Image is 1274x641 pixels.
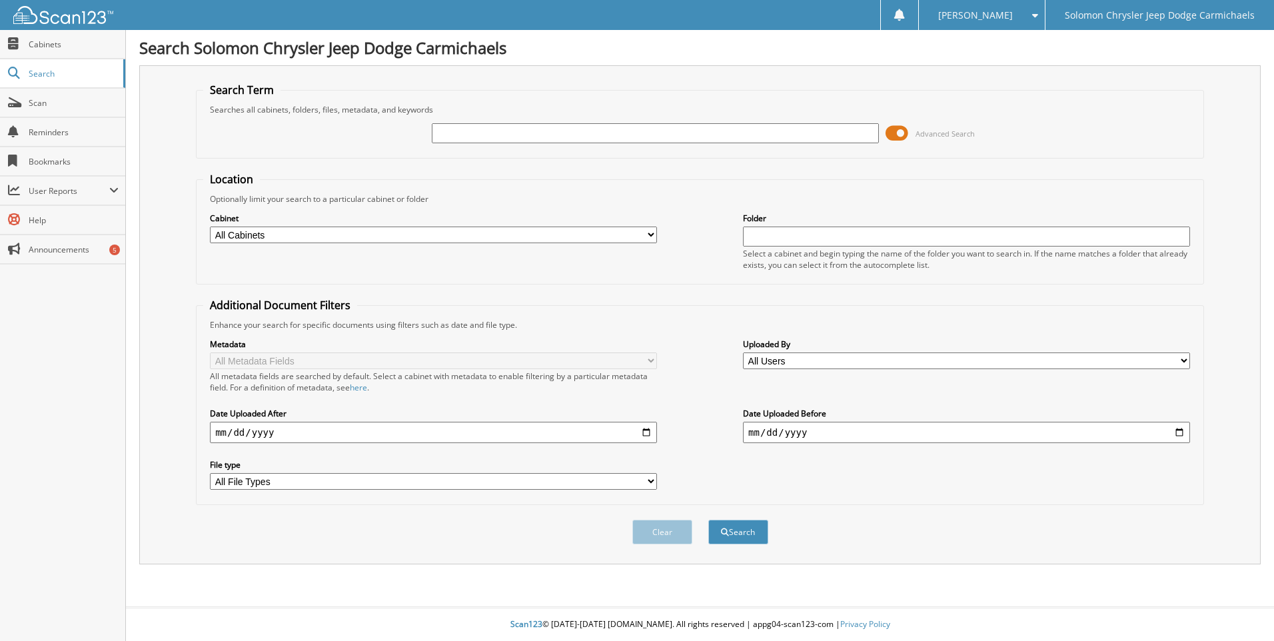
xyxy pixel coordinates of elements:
[743,248,1190,271] div: Select a cabinet and begin typing the name of the folder you want to search in. If the name match...
[743,422,1190,443] input: end
[203,104,1197,115] div: Searches all cabinets, folders, files, metadata, and keywords
[203,83,281,97] legend: Search Term
[210,213,657,224] label: Cabinet
[29,68,117,79] span: Search
[126,608,1274,641] div: © [DATE]-[DATE] [DOMAIN_NAME]. All rights reserved | appg04-scan123-com |
[210,370,657,393] div: All metadata fields are searched by default. Select a cabinet with metadata to enable filtering b...
[29,127,119,138] span: Reminders
[210,459,657,470] label: File type
[203,172,260,187] legend: Location
[916,129,975,139] span: Advanced Search
[743,338,1190,350] label: Uploaded By
[29,185,109,197] span: User Reports
[109,245,120,255] div: 5
[1207,577,1274,641] iframe: Chat Widget
[203,319,1197,330] div: Enhance your search for specific documents using filters such as date and file type.
[510,618,542,630] span: Scan123
[840,618,890,630] a: Privacy Policy
[210,408,657,419] label: Date Uploaded After
[13,6,113,24] img: scan123-logo-white.svg
[743,408,1190,419] label: Date Uploaded Before
[210,422,657,443] input: start
[29,39,119,50] span: Cabinets
[632,520,692,544] button: Clear
[203,193,1197,205] div: Optionally limit your search to a particular cabinet or folder
[210,338,657,350] label: Metadata
[350,382,367,393] a: here
[743,213,1190,224] label: Folder
[29,215,119,226] span: Help
[29,244,119,255] span: Announcements
[29,156,119,167] span: Bookmarks
[203,298,357,313] legend: Additional Document Filters
[139,37,1261,59] h1: Search Solomon Chrysler Jeep Dodge Carmichaels
[708,520,768,544] button: Search
[1065,11,1255,19] span: Solomon Chrysler Jeep Dodge Carmichaels
[29,97,119,109] span: Scan
[938,11,1013,19] span: [PERSON_NAME]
